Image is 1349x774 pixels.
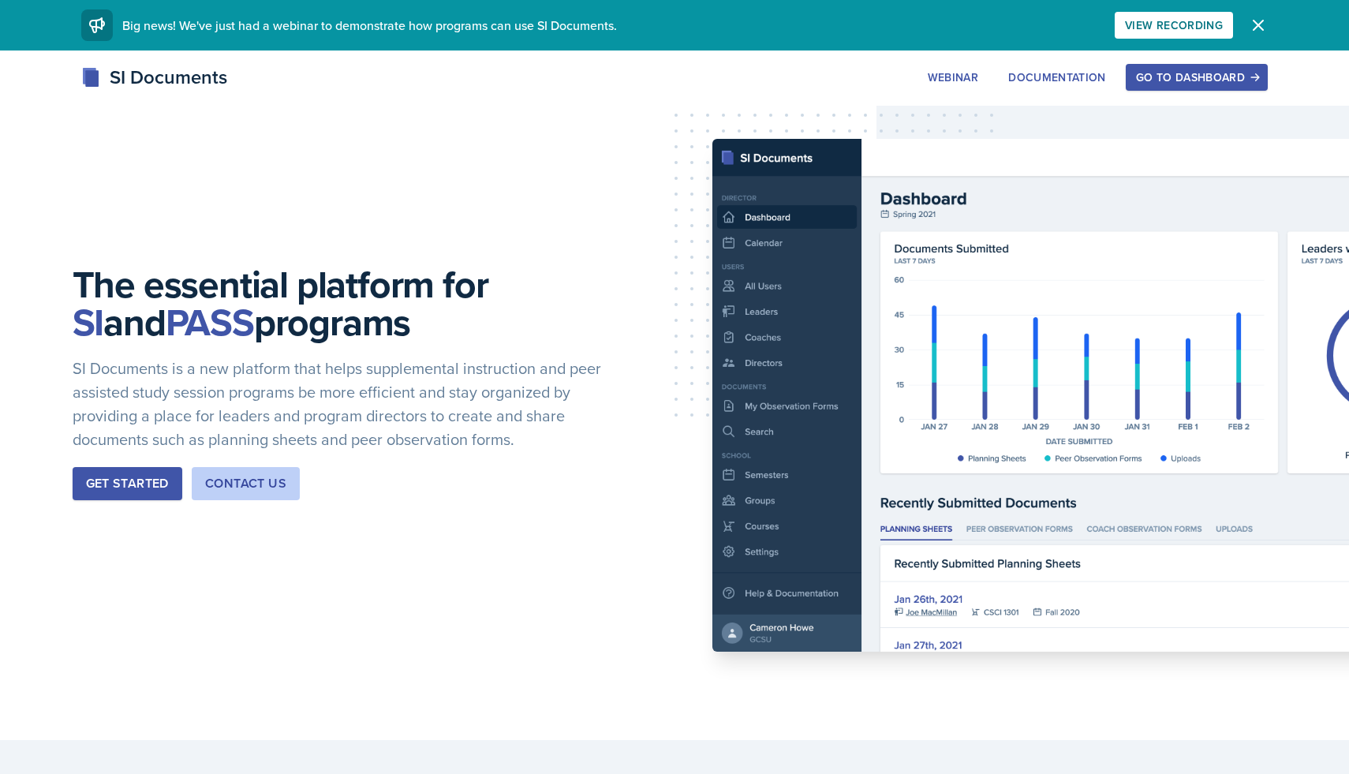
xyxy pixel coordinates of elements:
[998,64,1116,91] button: Documentation
[928,71,978,84] div: Webinar
[122,17,617,34] span: Big news! We've just had a webinar to demonstrate how programs can use SI Documents.
[81,63,227,92] div: SI Documents
[73,467,182,500] button: Get Started
[1136,71,1257,84] div: Go to Dashboard
[192,467,300,500] button: Contact Us
[1126,64,1268,91] button: Go to Dashboard
[1125,19,1223,32] div: View Recording
[86,474,169,493] div: Get Started
[917,64,988,91] button: Webinar
[1115,12,1233,39] button: View Recording
[1008,71,1106,84] div: Documentation
[205,474,286,493] div: Contact Us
